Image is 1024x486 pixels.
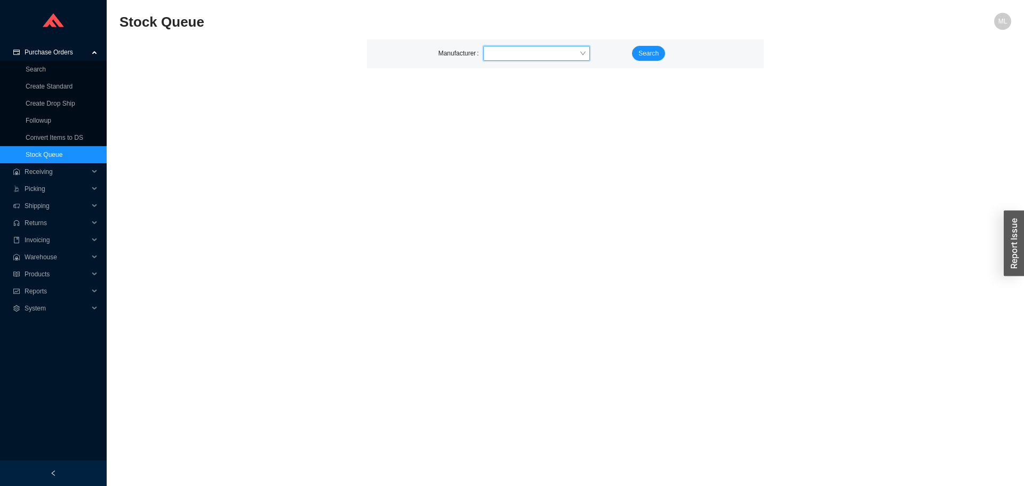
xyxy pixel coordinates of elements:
span: Warehouse [25,249,89,266]
span: customer-service [13,220,20,226]
span: Products [25,266,89,283]
a: Create Drop Ship [26,100,75,107]
span: read [13,271,20,277]
span: Receiving [25,163,89,180]
span: Invoicing [25,232,89,249]
span: setting [13,305,20,312]
span: fund [13,288,20,294]
span: Shipping [25,197,89,214]
h2: Stock Queue [119,13,788,31]
a: Convert Items to DS [26,134,83,141]
span: book [13,237,20,243]
label: Manufacturer [438,46,483,61]
a: Create Standard [26,83,73,90]
a: Stock Queue [26,151,62,158]
span: credit-card [13,49,20,55]
span: System [25,300,89,317]
span: left [50,470,57,476]
a: Search [26,66,46,73]
button: Search [632,46,665,61]
span: Returns [25,214,89,232]
span: Purchase Orders [25,44,89,61]
span: Picking [25,180,89,197]
span: Reports [25,283,89,300]
a: Followup [26,117,51,124]
span: Search [638,48,659,59]
span: ML [998,13,1007,30]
